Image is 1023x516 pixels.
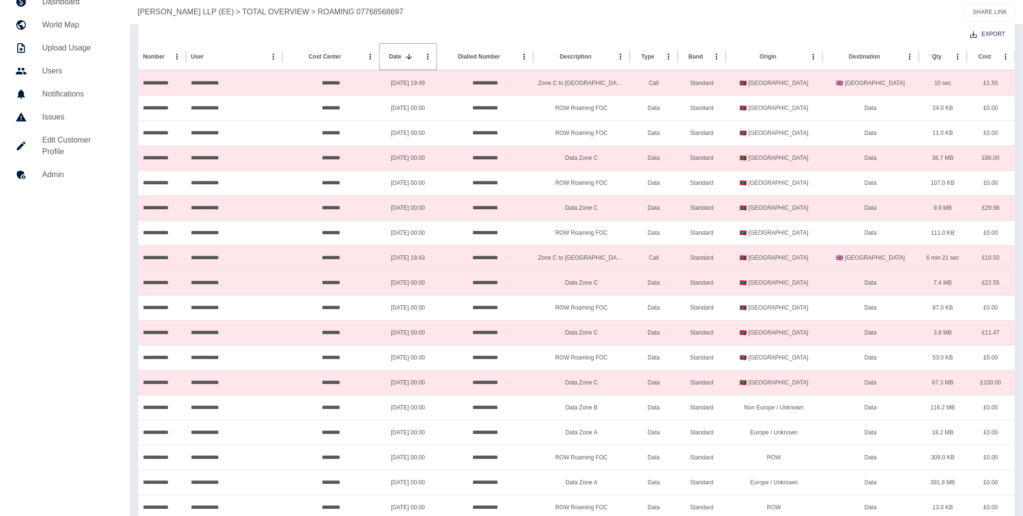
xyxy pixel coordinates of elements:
div: 09/08/2025 19:49 [379,71,437,96]
div: ROW Roaming FOC [533,120,630,145]
div: Data [823,295,919,320]
div: £0.00 [967,470,1015,495]
button: Destination column menu [903,50,917,63]
div: Data [823,395,919,420]
div: £0.00 [967,295,1015,320]
div: 107.0 KB [919,170,967,195]
div: Call [630,245,678,270]
h5: Issues [42,111,115,123]
div: Standard [678,320,726,345]
div: Standard [678,245,726,270]
div: 04/08/2025 00:00 [379,320,437,345]
div: 07/08/2025 00:00 [379,170,437,195]
div: Data Zone B [533,395,630,420]
div: 03/08/2025 00:00 [379,370,437,395]
div: £0.00 [967,345,1015,370]
div: 🇲🇻 Maldives [726,245,822,270]
div: 🇲🇻 Maldives [726,295,822,320]
div: 6 min 21 sec [919,245,967,270]
div: 36.7 MB [919,145,967,170]
div: 53.0 KB [919,345,967,370]
button: Cost column menu [999,50,1012,63]
div: Type [641,53,654,60]
div: Cost [978,53,991,60]
div: Data [630,420,678,445]
div: 🇲🇻 Maldives [726,320,822,345]
div: Data [823,270,919,295]
div: 67.3 MB [919,370,967,395]
div: Destination [849,53,880,60]
button: Type column menu [662,50,675,63]
div: ROW [726,445,822,470]
button: SHARE LINK [965,3,1015,21]
div: 7.4 MB [919,270,967,295]
div: £0.00 [967,420,1015,445]
div: Data [823,96,919,120]
div: 🇬🇧 United Kingdom [823,245,919,270]
div: 08/08/2025 00:00 [379,120,437,145]
a: Admin [8,163,122,186]
div: 03/08/2025 00:00 [379,445,437,470]
a: Users [8,60,122,83]
div: Data [630,345,678,370]
div: Standard [678,370,726,395]
div: Data [823,420,919,445]
div: 03/08/2025 00:00 [379,395,437,420]
div: 🇲🇻 Maldives [726,270,822,295]
a: ROAMING 07768568697 [317,6,403,18]
div: £0.00 [967,96,1015,120]
div: 309.0 KB [919,445,967,470]
div: 🇲🇻 Maldives [726,220,822,245]
div: £0.00 [967,170,1015,195]
div: Europe / Unknown [726,470,822,495]
div: Standard [678,145,726,170]
div: 03/08/2025 00:00 [379,420,437,445]
div: Data [823,195,919,220]
div: 05/08/2025 00:00 [379,270,437,295]
div: Data [823,370,919,395]
div: 🇲🇻 Maldives [726,145,822,170]
div: 🇲🇻 Maldives [726,370,822,395]
div: Standard [678,395,726,420]
div: User [191,53,204,60]
button: Origin column menu [807,50,820,63]
div: 🇲🇻 Maldives [726,71,822,96]
div: Data Zone A [533,420,630,445]
a: [PERSON_NAME] LLP (EE) [138,6,234,18]
div: 🇬🇧 United Kingdom [823,71,919,96]
div: Standard [678,195,726,220]
div: 18.2 MB [919,420,967,445]
div: Data [823,470,919,495]
h5: Users [42,65,115,77]
p: > [236,6,240,18]
h5: Admin [42,169,115,180]
div: 9.9 MB [919,195,967,220]
div: Data Zone C [533,320,630,345]
div: Standard [678,96,726,120]
div: Data [630,270,678,295]
div: Standard [678,295,726,320]
div: Data [630,220,678,245]
div: Data Zone C [533,195,630,220]
button: Qty column menu [951,50,964,63]
div: Zone C to UK Call [533,245,630,270]
div: 04/08/2025 00:00 [379,345,437,370]
button: User column menu [267,50,280,63]
div: Europe / Unknown [726,420,822,445]
div: 09/08/2025 00:00 [379,96,437,120]
div: 05/08/2025 00:00 [379,295,437,320]
div: Data [630,120,678,145]
div: Standard [678,420,726,445]
button: Dialled Number column menu [517,50,531,63]
div: 391.9 MB [919,470,967,495]
div: £0.00 [967,445,1015,470]
button: Export [963,25,1013,43]
div: £10.50 [967,245,1015,270]
div: Qty [932,53,941,60]
h5: Notifications [42,88,115,100]
div: Standard [678,270,726,295]
div: 06/08/2025 00:00 [379,195,437,220]
div: Data [823,120,919,145]
div: 11.0 KB [919,120,967,145]
div: 06/08/2025 00:00 [379,220,437,245]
